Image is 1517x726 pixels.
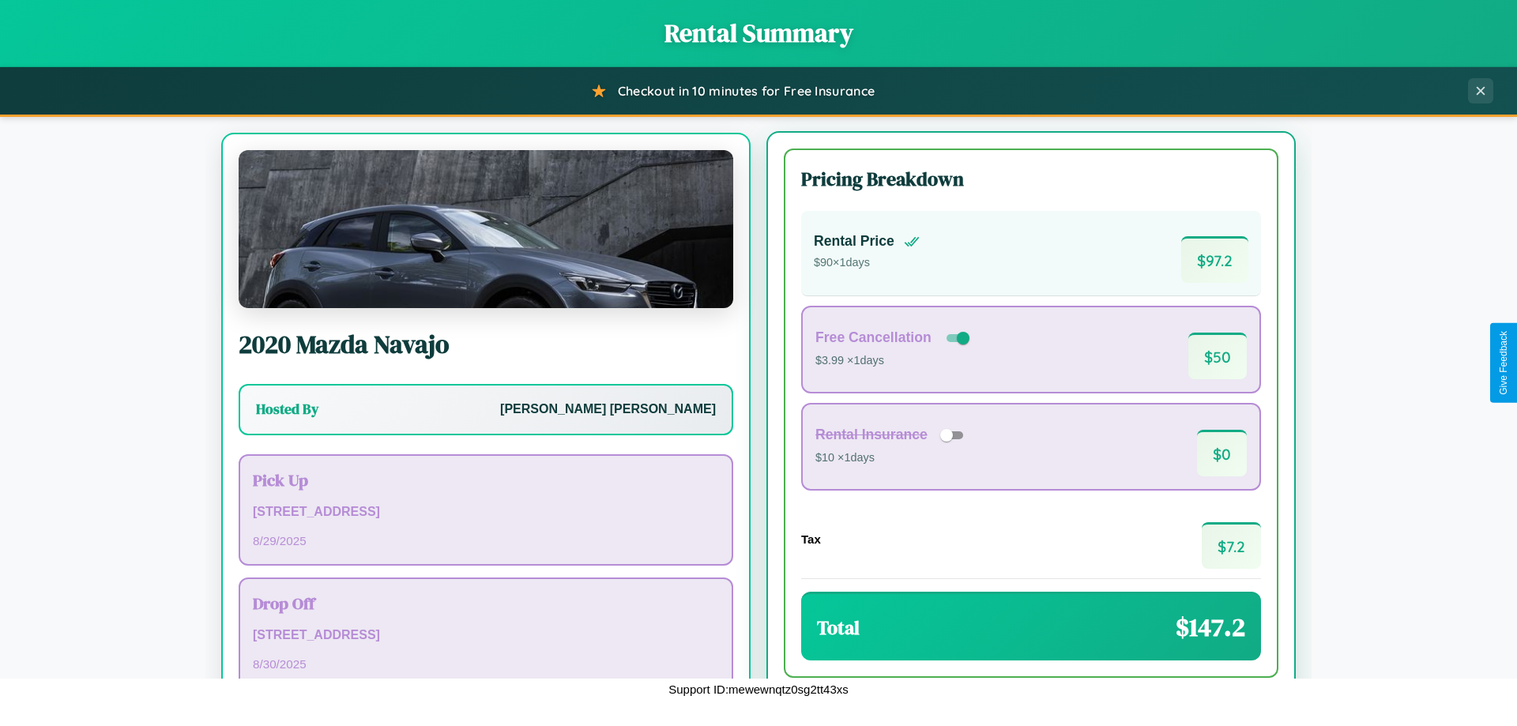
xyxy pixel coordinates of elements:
[815,427,928,443] h4: Rental Insurance
[1176,610,1245,645] span: $ 147.2
[253,592,719,615] h3: Drop Off
[801,166,1261,192] h3: Pricing Breakdown
[814,233,894,250] h4: Rental Price
[814,253,920,273] p: $ 90 × 1 days
[256,400,318,419] h3: Hosted By
[668,679,849,700] p: Support ID: mewewnqtz0sg2tt43xs
[253,624,719,647] p: [STREET_ADDRESS]
[1202,522,1261,569] span: $ 7.2
[817,615,860,641] h3: Total
[1181,236,1248,283] span: $ 97.2
[815,351,973,371] p: $3.99 × 1 days
[1197,430,1247,476] span: $ 0
[16,16,1501,51] h1: Rental Summary
[815,329,932,346] h4: Free Cancellation
[815,448,969,468] p: $10 × 1 days
[239,327,733,362] h2: 2020 Mazda Navajo
[239,150,733,308] img: Mazda Navajo
[253,468,719,491] h3: Pick Up
[500,398,716,421] p: [PERSON_NAME] [PERSON_NAME]
[253,530,719,551] p: 8 / 29 / 2025
[1188,333,1247,379] span: $ 50
[253,501,719,524] p: [STREET_ADDRESS]
[1498,331,1509,395] div: Give Feedback
[618,83,875,99] span: Checkout in 10 minutes for Free Insurance
[253,653,719,675] p: 8 / 30 / 2025
[801,532,821,546] h4: Tax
